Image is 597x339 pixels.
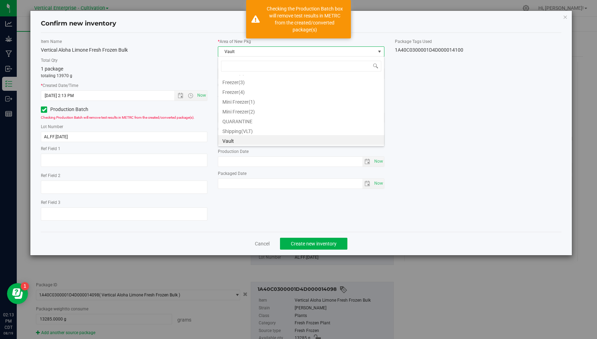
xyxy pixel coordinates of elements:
span: select [373,179,384,189]
label: Package Tags Used [395,38,561,45]
span: Set Current date [373,156,385,167]
span: select [362,157,373,167]
label: Ref Field 3 [41,199,207,206]
label: Item Name [41,38,207,45]
span: Open the time view [185,93,197,98]
span: select [362,179,373,189]
iframe: Resource center unread badge [21,282,29,290]
span: Set Current date [373,178,385,189]
label: Ref Field 1 [41,146,207,152]
label: Created Date/Time [41,82,207,89]
button: Create new inventory [280,238,347,250]
span: Open the date view [175,93,186,98]
label: Production Batch [41,106,119,113]
div: 1A40C0300001D4D000014100 [395,46,561,54]
a: Cancel [255,240,270,247]
div: Checking the Production Batch box will remove test results in METRC from the created/converted pa... [264,5,346,33]
label: Production Date [218,148,384,155]
span: Checking Production Batch will remove test results in METRC from the created/converted package(s). [41,116,194,119]
span: Vault [218,47,375,57]
label: Total Qty [41,57,207,64]
span: select [373,157,384,167]
h4: Confirm new inventory [41,19,116,28]
div: Vertical Aloha Limone Fresh Frozen Bulk [41,46,207,54]
label: Area of New Pkg [218,38,384,45]
label: Lot Number [41,124,207,130]
span: Set Current date [196,90,208,101]
span: 1 package [41,66,63,72]
span: Create new inventory [291,241,337,246]
p: totaling 13970 g [41,73,207,79]
label: Packaged Date [218,170,384,177]
iframe: Resource center [7,283,28,304]
label: Ref Field 2 [41,172,207,179]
